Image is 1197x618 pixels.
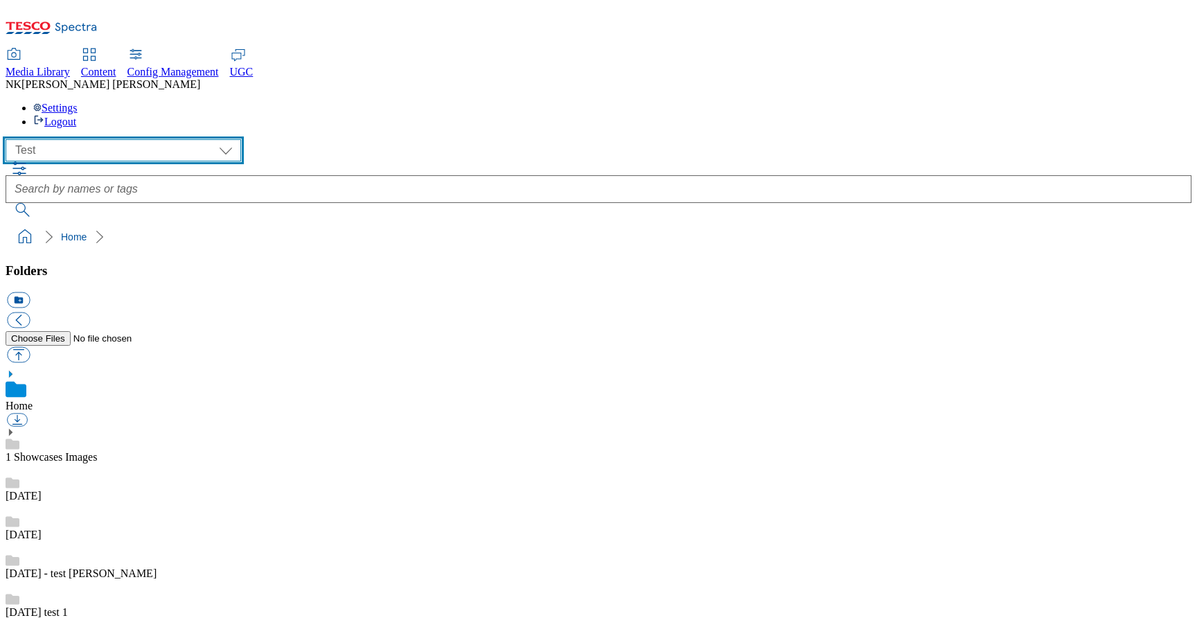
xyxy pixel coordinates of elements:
[6,567,157,579] a: [DATE] - test [PERSON_NAME]
[81,66,116,78] span: Content
[61,231,87,242] a: Home
[21,78,200,90] span: [PERSON_NAME] [PERSON_NAME]
[14,226,36,248] a: home
[127,66,219,78] span: Config Management
[6,606,68,618] a: [DATE] test 1
[6,490,42,502] a: [DATE]
[127,49,219,78] a: Config Management
[6,224,1191,250] nav: breadcrumb
[33,116,76,127] a: Logout
[6,175,1191,203] input: Search by names or tags
[6,78,21,90] span: NK
[33,102,78,114] a: Settings
[230,49,254,78] a: UGC
[6,49,70,78] a: Media Library
[6,529,42,540] a: [DATE]
[230,66,254,78] span: UGC
[6,400,33,412] a: Home
[81,49,116,78] a: Content
[6,263,1191,279] h3: Folders
[6,451,97,463] a: 1 Showcases Images
[6,66,70,78] span: Media Library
